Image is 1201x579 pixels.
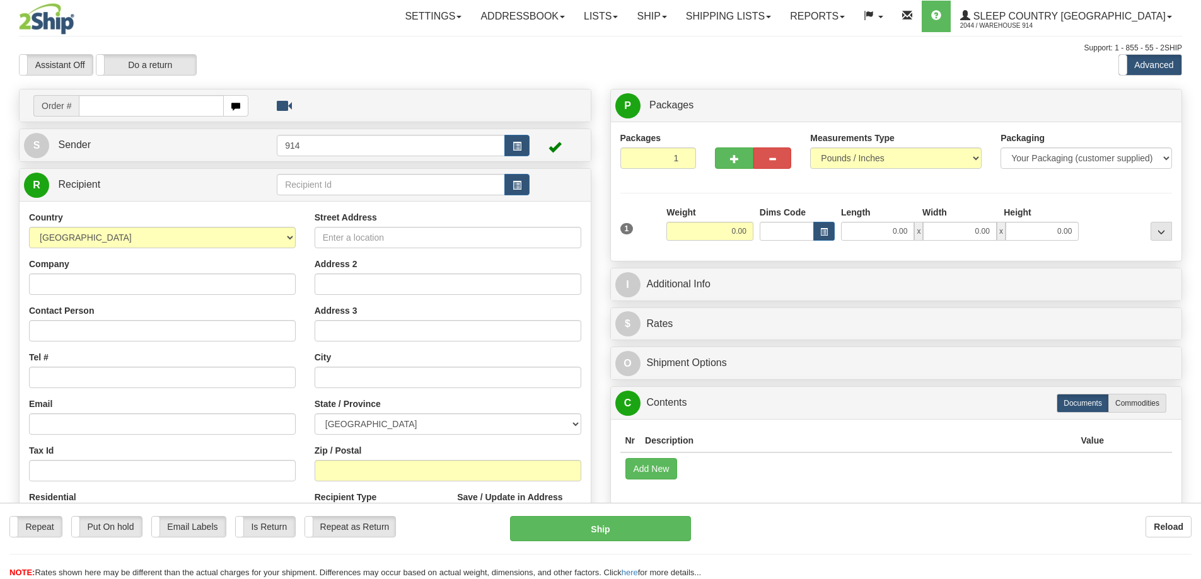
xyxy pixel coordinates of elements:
div: Support: 1 - 855 - 55 - 2SHIP [19,43,1182,54]
label: Assistant Off [20,55,93,75]
th: Value [1076,429,1109,452]
span: Recipient [58,179,100,190]
label: Put On hold [72,517,142,537]
label: Street Address [315,211,377,224]
input: Sender Id [277,135,505,156]
span: x [997,222,1006,241]
label: Dims Code [760,206,806,219]
a: R Recipient [24,172,249,198]
span: P [615,93,641,118]
input: Enter a location [315,227,581,248]
span: Sender [58,139,91,150]
a: Addressbook [471,1,574,32]
label: Weight [666,206,695,219]
label: Tel # [29,351,49,364]
a: Settings [395,1,471,32]
label: Is Return [236,517,295,537]
a: P Packages [615,93,1178,118]
b: Reload [1154,522,1183,532]
label: Packaging [1001,132,1045,144]
label: Save / Update in Address Book [457,491,581,516]
a: Sleep Country [GEOGRAPHIC_DATA] 2044 / Warehouse 914 [951,1,1181,32]
label: Repeat as Return [305,517,395,537]
a: S Sender [24,132,277,158]
span: R [24,173,49,198]
a: Ship [627,1,676,32]
label: Zip / Postal [315,444,362,457]
button: Reload [1146,516,1192,537]
th: Description [640,429,1076,452]
span: O [615,351,641,376]
span: C [615,391,641,416]
th: Nr [620,429,641,452]
span: x [914,222,923,241]
input: Recipient Id [277,174,505,195]
label: Height [1004,206,1031,219]
a: OShipment Options [615,350,1178,376]
label: State / Province [315,398,381,410]
label: Packages [620,132,661,144]
label: Contact Person [29,304,94,317]
span: 2044 / Warehouse 914 [960,20,1055,32]
label: Measurements Type [810,132,895,144]
iframe: chat widget [1172,225,1200,353]
a: Lists [574,1,627,32]
label: Repeat [10,517,62,537]
span: S [24,133,49,158]
span: I [615,272,641,297]
span: Sleep Country [GEOGRAPHIC_DATA] [970,11,1166,21]
a: IAdditional Info [615,272,1178,297]
label: Country [29,211,63,224]
label: Recipient Type [315,491,377,503]
label: Documents [1057,394,1109,413]
span: NOTE: [9,568,35,577]
span: $ [615,311,641,336]
label: City [315,351,331,364]
span: Order # [33,95,79,117]
a: Shipping lists [676,1,780,32]
label: Tax Id [29,444,54,457]
a: here [622,568,638,577]
label: Email [29,398,52,410]
span: 1 [620,223,634,234]
label: Width [922,206,947,219]
label: Commodities [1108,394,1166,413]
button: Ship [510,516,691,541]
label: Address 3 [315,304,357,317]
a: $Rates [615,311,1178,337]
button: Add New [625,458,678,479]
div: ... [1151,222,1172,241]
label: Address 2 [315,258,357,270]
label: Email Labels [152,517,226,537]
span: Packages [649,100,693,110]
img: logo2044.jpg [19,3,74,35]
label: Company [29,258,69,270]
label: Do a return [96,55,196,75]
a: CContents [615,390,1178,416]
a: Reports [780,1,854,32]
label: Residential [29,491,76,503]
label: Length [841,206,871,219]
label: Advanced [1119,55,1181,75]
